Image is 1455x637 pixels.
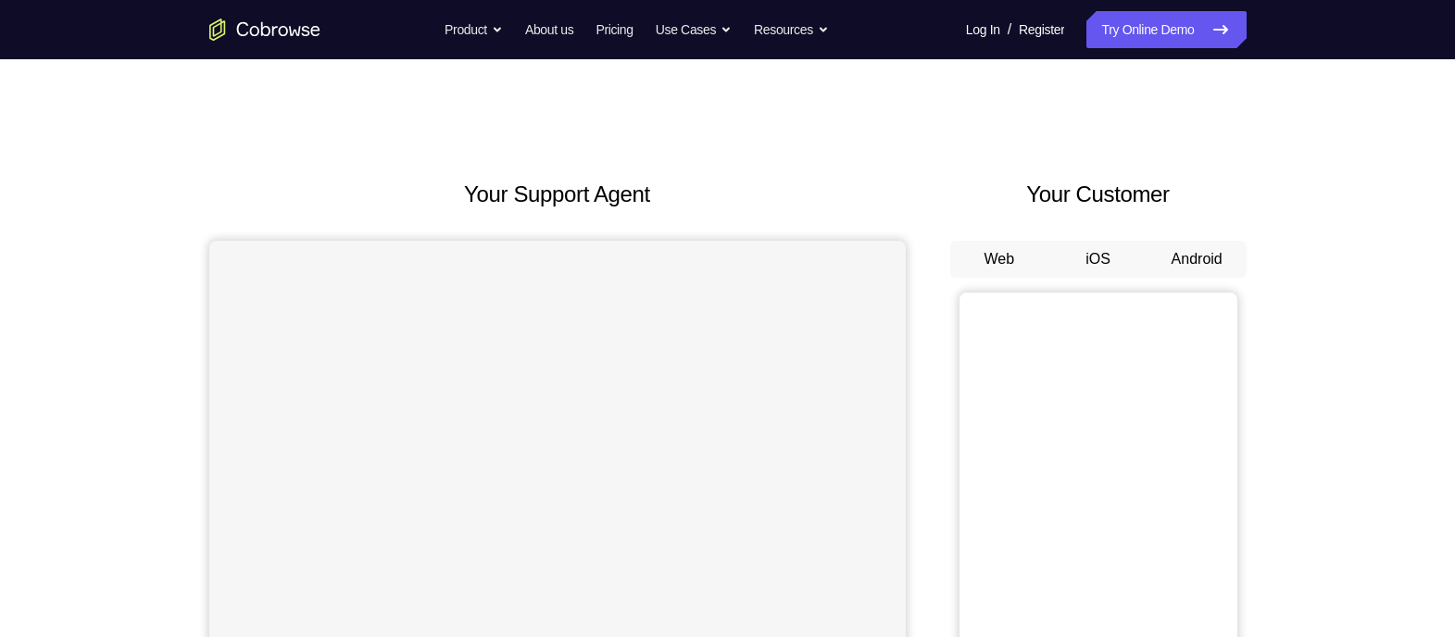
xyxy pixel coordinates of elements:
[966,11,1000,48] a: Log In
[209,178,906,211] h2: Your Support Agent
[596,11,633,48] a: Pricing
[1148,241,1247,278] button: Android
[754,11,829,48] button: Resources
[209,19,320,41] a: Go to the home page
[1048,241,1148,278] button: iOS
[656,11,732,48] button: Use Cases
[950,241,1049,278] button: Web
[950,178,1247,211] h2: Your Customer
[445,11,503,48] button: Product
[525,11,573,48] a: About us
[1086,11,1246,48] a: Try Online Demo
[1008,19,1011,41] span: /
[1019,11,1064,48] a: Register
